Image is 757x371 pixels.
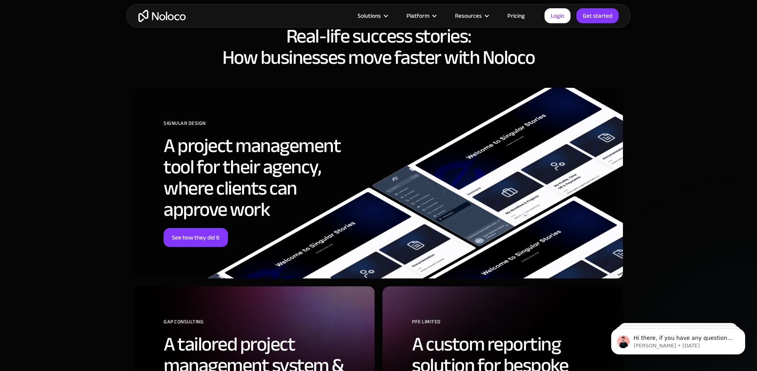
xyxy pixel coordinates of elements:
iframe: Intercom notifications message [599,312,757,367]
div: Solutions [348,11,397,21]
div: Platform [397,11,445,21]
div: Solutions [358,11,381,21]
a: home [138,10,186,22]
div: GAP Consulting [164,316,363,334]
a: See how they did it [164,228,228,247]
div: Resources [455,11,482,21]
div: SIGNULAR DESIGN [164,117,363,135]
a: Get started [576,8,619,23]
a: Pricing [498,11,535,21]
h2: A project management tool for their agency, where clients can approve work [164,135,363,220]
h2: Real-life success stories: How businesses move faster with Noloco [134,26,623,68]
div: PFE Limited [412,316,611,334]
div: Platform [406,11,429,21]
a: Login [544,8,571,23]
div: Resources [445,11,498,21]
